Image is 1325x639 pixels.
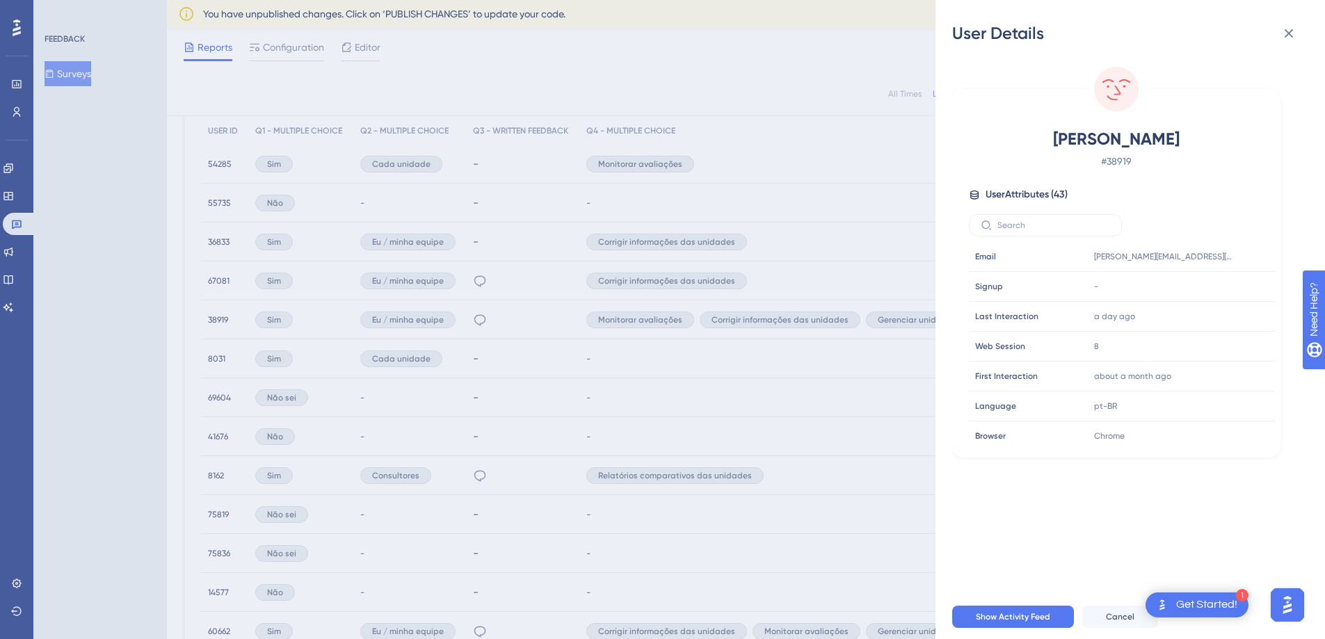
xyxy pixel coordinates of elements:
span: Need Help? [33,3,87,20]
span: Show Activity Feed [976,611,1050,622]
span: Last Interaction [975,311,1038,322]
div: Open Get Started! checklist, remaining modules: 1 [1146,592,1248,617]
span: - [1094,281,1098,292]
span: # 38919 [994,153,1239,170]
time: about a month ago [1094,371,1171,381]
span: [PERSON_NAME] [994,128,1239,150]
button: Cancel [1082,606,1158,628]
input: Search [997,220,1110,230]
span: User Attributes ( 43 ) [986,186,1068,203]
span: pt-BR [1094,401,1117,412]
button: Show Activity Feed [952,606,1074,628]
span: [PERSON_NAME][EMAIL_ADDRESS][DOMAIN_NAME] [1094,251,1233,262]
iframe: UserGuiding AI Assistant Launcher [1267,584,1308,626]
span: Language [975,401,1016,412]
span: Signup [975,281,1003,292]
span: Web Session [975,341,1025,352]
span: 8 [1094,341,1099,352]
span: Cancel [1106,611,1134,622]
span: Browser [975,430,1006,442]
div: Get Started! [1176,597,1237,613]
span: First Interaction [975,371,1038,382]
div: User Details [952,22,1308,45]
img: launcher-image-alternative-text [1154,597,1171,613]
span: Chrome [1094,430,1125,442]
div: 1 [1236,589,1248,601]
time: a day ago [1094,312,1135,321]
span: Email [975,251,996,262]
